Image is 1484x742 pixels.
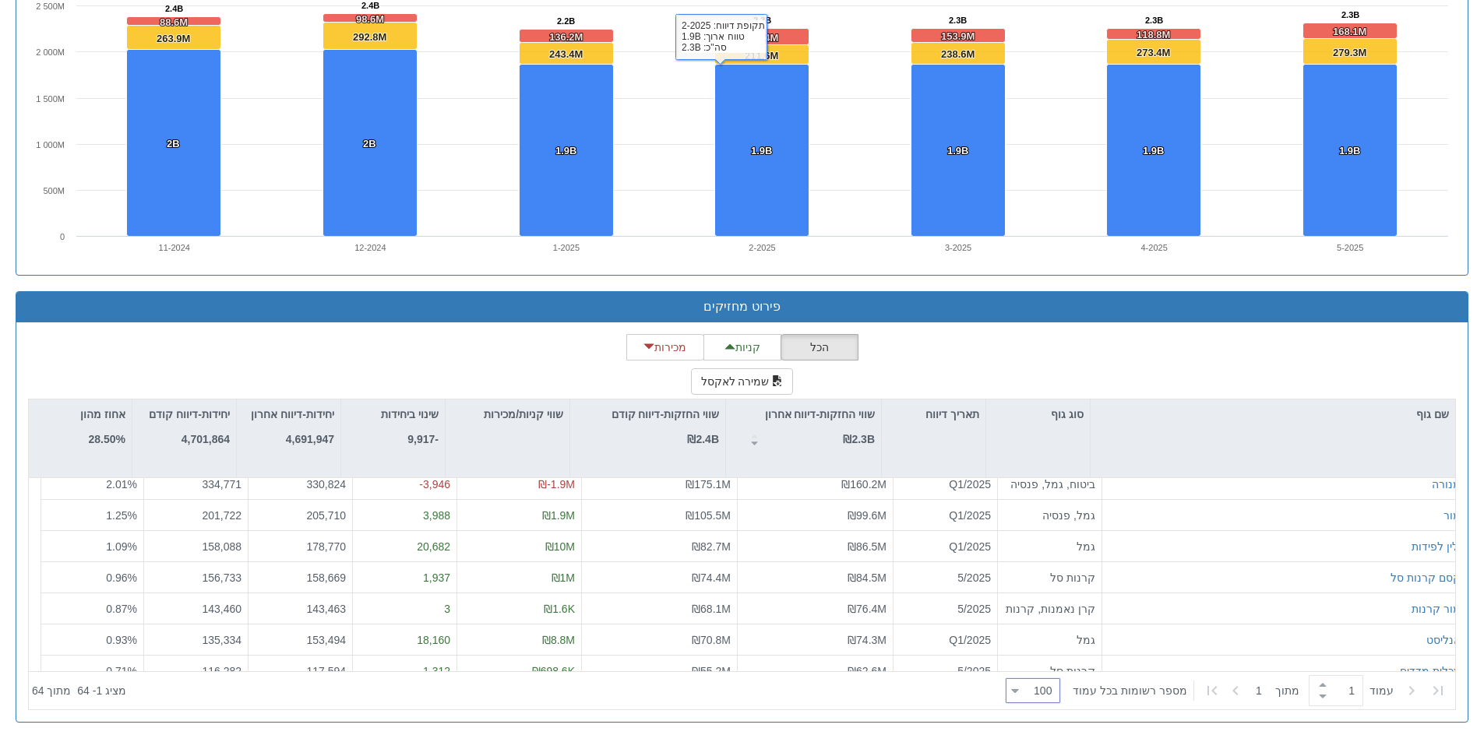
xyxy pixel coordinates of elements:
[692,633,731,645] span: ₪70.8M
[359,538,450,554] div: 20,682
[48,631,137,647] div: 0.93 %
[36,140,65,149] tspan: 1 000M
[1143,145,1164,156] tspan: 1.9B
[1412,538,1461,554] div: ילין לפידות
[882,399,985,429] div: תאריך דיווח
[692,664,731,677] span: ₪55.2M
[999,673,1452,708] div: ‏ מתוך
[1137,47,1170,58] tspan: 273.4M
[703,334,781,360] button: קניות
[48,569,137,585] div: 0.96 %
[941,30,975,42] tspan: 153.9M
[692,602,731,614] span: ₪68.1M
[900,507,991,522] div: Q1/2025
[1004,631,1095,647] div: גמל
[900,631,991,647] div: Q1/2025
[89,433,125,445] strong: 28.50%
[692,540,731,552] span: ₪82.7M
[255,663,346,678] div: 117,594
[359,507,450,522] div: 3,988
[612,406,719,423] p: שווי החזקות-דיווח קודם
[1004,600,1095,616] div: קרן נאמנות, קרנות סל
[549,48,583,60] tspan: 243.4M
[949,16,967,25] tspan: 2.3B
[1141,243,1168,252] text: 4-2025
[555,145,576,156] tspan: 1.9B
[255,569,346,585] div: 158,669
[549,31,583,43] tspan: 136.2M
[687,433,719,445] strong: ₪2.4B
[255,600,346,616] div: 143,463
[542,508,575,521] span: ₪1.9M
[1400,663,1461,678] button: תכלית מדדים
[165,4,183,13] tspan: 2.4B
[900,663,991,678] div: 5/2025
[848,633,887,645] span: ₪74.3M
[48,507,137,522] div: 1.25 %
[359,569,450,585] div: 1,937
[255,476,346,491] div: 330,824
[544,602,575,614] span: ₪1.6K
[686,508,731,521] span: ₪105.5M
[1412,600,1461,616] button: מור קרנות
[553,243,580,252] text: 1-2025
[1004,569,1095,585] div: קרנות סל
[900,569,991,585] div: 5/2025
[159,243,190,252] text: 11-2024
[1426,631,1461,647] button: אנליסט
[150,631,241,647] div: 135,334
[1034,683,1058,698] div: 100
[626,334,704,360] button: מכירות
[843,433,875,445] strong: ₪2.3B
[1443,507,1461,522] button: מור
[150,600,241,616] div: 143,460
[359,600,450,616] div: 3
[361,1,379,10] tspan: 2.4B
[1391,569,1461,585] button: קסם קרנות סל
[1073,683,1187,698] span: ‏מספר רשומות בכל עמוד
[48,600,137,616] div: 0.87 %
[1137,29,1170,40] tspan: 118.8M
[359,631,450,647] div: 18,160
[1432,476,1461,491] button: מנורה
[900,476,991,491] div: Q1/2025
[781,334,858,360] button: הכל
[36,47,65,57] tspan: 2 000M
[363,138,376,149] tspan: 2B
[1004,538,1095,554] div: גמל
[48,663,137,678] div: 0.71 %
[538,477,575,490] span: ₪-1.9M
[848,571,887,583] span: ₪84.5M
[1333,26,1366,37] tspan: 168.1M
[1256,683,1275,698] span: 1
[841,477,887,490] span: ₪160.2M
[1339,145,1360,156] tspan: 1.9B
[1004,663,1095,678] div: קרנות סל
[900,538,991,554] div: Q1/2025
[900,600,991,616] div: 5/2025
[751,145,772,156] tspan: 1.9B
[848,664,887,677] span: ₪62.6M
[182,433,230,445] strong: 4,701,864
[686,477,731,490] span: ₪175.1M
[157,33,190,44] tspan: 263.9M
[160,16,188,28] tspan: 88.6M
[353,31,386,43] tspan: 292.8M
[986,399,1090,429] div: סוג גוף
[255,538,346,554] div: 178,770
[150,476,241,491] div: 334,771
[545,540,575,552] span: ₪10M
[354,243,386,252] text: 12-2024
[446,399,569,429] div: שווי קניות/מכירות
[1091,399,1455,429] div: שם גוף
[60,232,65,241] text: 0
[1337,243,1363,252] text: 5-2025
[691,368,794,395] button: שמירה לאקסל
[749,243,775,252] text: 2-2025
[32,673,126,708] div: ‏מציג 1 - 64 ‏ מתוך 64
